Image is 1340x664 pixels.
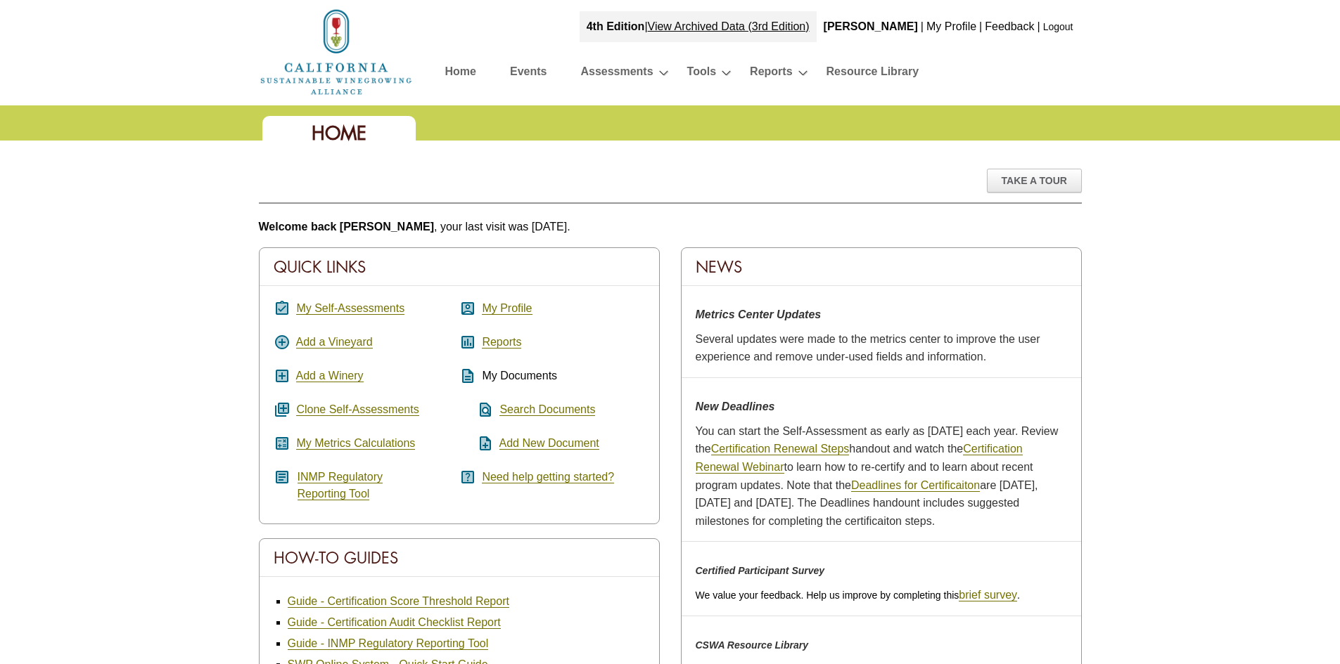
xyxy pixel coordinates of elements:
a: Home [445,62,476,86]
a: Reports [482,336,521,349]
i: calculate [274,435,291,452]
a: Clone Self-Assessments [296,403,419,416]
i: description [459,367,476,384]
strong: Metrics Center Updates [696,308,822,320]
div: | [978,11,983,42]
a: Search Documents [499,403,595,416]
p: You can start the Self-Assessment as early as [DATE] each year. Review the handout and watch the ... [696,422,1067,530]
span: Several updates were made to the metrics center to improve the user experience and remove under-u... [696,333,1040,363]
a: Home [259,45,414,57]
em: CSWA Resource Library [696,639,809,651]
a: Certification Renewal Steps [711,443,850,455]
a: Tools [687,62,716,86]
a: brief survey [959,589,1017,601]
span: We value your feedback. Help us improve by completing this . [696,590,1020,601]
a: Resource Library [827,62,919,86]
img: logo_cswa2x.png [259,7,414,97]
a: My Profile [926,20,976,32]
a: Reports [750,62,792,86]
a: Guide - INMP Regulatory Reporting Tool [288,637,489,650]
a: Logout [1043,21,1073,32]
a: Events [510,62,547,86]
span: Home [312,121,366,145]
span: My Documents [482,370,557,382]
i: article [274,469,291,486]
a: Certification Renewal Webinar [696,443,1023,474]
div: | [1036,11,1042,42]
a: Feedback [985,20,1034,32]
div: | [580,11,817,42]
i: help_center [459,469,476,486]
div: Take A Tour [987,169,1082,193]
i: note_add [459,435,494,452]
a: Guide - Certification Audit Checklist Report [288,616,501,629]
a: My Profile [482,302,532,315]
i: add_circle [274,334,291,351]
div: Quick Links [260,248,659,286]
em: Certified Participant Survey [696,565,825,576]
a: Add a Vineyard [296,336,373,349]
b: [PERSON_NAME] [824,20,918,32]
div: How-To Guides [260,539,659,577]
a: Need help getting started? [482,471,614,483]
strong: 4th Edition [587,20,645,32]
i: queue [274,401,291,418]
a: My Self-Assessments [296,302,404,315]
i: assessment [459,334,476,351]
strong: New Deadlines [696,401,775,412]
p: , your last visit was [DATE]. [259,218,1082,236]
a: My Metrics Calculations [296,437,415,450]
a: INMP RegulatoryReporting Tool [298,471,383,500]
a: Guide - Certification Score Threshold Report [288,595,509,608]
a: Add New Document [499,437,599,450]
a: Assessments [580,62,653,86]
i: account_box [459,300,476,317]
b: Welcome back [PERSON_NAME] [259,221,435,233]
i: find_in_page [459,401,494,418]
a: View Archived Data (3rd Edition) [648,20,810,32]
div: | [919,11,925,42]
i: assignment_turned_in [274,300,291,317]
a: Add a Winery [296,370,364,382]
i: add_box [274,367,291,384]
a: Deadlines for Certificaiton [851,479,980,492]
div: News [682,248,1081,286]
